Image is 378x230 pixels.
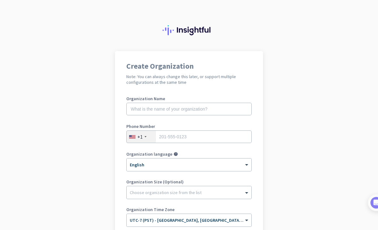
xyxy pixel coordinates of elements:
img: Insightful [163,25,215,35]
label: Organization language [126,152,172,156]
input: 201-555-0123 [126,130,252,143]
i: help [174,152,178,156]
label: Phone Number [126,124,252,129]
label: Organization Name [126,96,252,101]
h1: Create Organization [126,62,252,70]
label: Organization Time Zone [126,207,252,212]
input: What is the name of your organization? [126,103,252,115]
label: Organization Size (Optional) [126,180,252,184]
h2: Note: You can always change this later, or support multiple configurations at the same time [126,74,252,85]
div: +1 [137,134,143,140]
